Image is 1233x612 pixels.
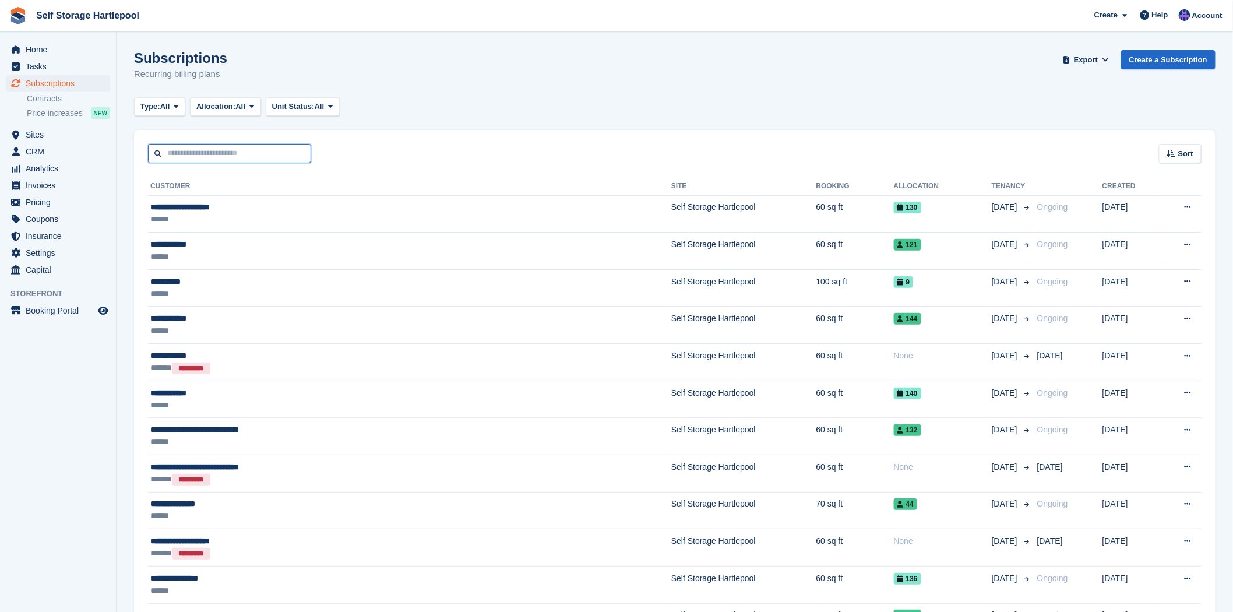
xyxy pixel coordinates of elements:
span: Pricing [26,194,96,210]
span: Capital [26,262,96,278]
a: menu [6,58,110,75]
a: menu [6,303,110,319]
button: Unit Status: All [266,97,340,117]
span: Invoices [26,177,96,194]
span: [DATE] [992,535,1020,547]
th: Customer [148,177,671,196]
span: CRM [26,143,96,160]
td: [DATE] [1102,455,1160,492]
span: [DATE] [1037,462,1063,472]
span: Ongoing [1037,388,1068,398]
span: Unit Status: [272,101,315,112]
td: Self Storage Hartlepool [671,343,816,381]
span: Sort [1178,148,1193,160]
span: All [160,101,170,112]
span: [DATE] [992,312,1020,325]
span: All [315,101,325,112]
span: 130 [894,202,921,213]
span: Ongoing [1037,499,1068,508]
button: Allocation: All [190,97,261,117]
th: Site [671,177,816,196]
a: menu [6,262,110,278]
span: Ongoing [1037,314,1068,323]
td: Self Storage Hartlepool [671,195,816,233]
td: [DATE] [1102,307,1160,344]
span: Subscriptions [26,75,96,92]
th: Created [1102,177,1160,196]
span: [DATE] [992,201,1020,213]
div: NEW [91,107,110,119]
a: Contracts [27,93,110,104]
td: 100 sq ft [816,269,894,307]
img: Sean Wood [1179,9,1190,21]
th: Booking [816,177,894,196]
span: [DATE] [992,572,1020,585]
span: Ongoing [1037,277,1068,286]
span: [DATE] [992,461,1020,473]
th: Allocation [894,177,992,196]
a: menu [6,160,110,177]
td: 60 sq ft [816,381,894,418]
td: 60 sq ft [816,233,894,270]
a: menu [6,211,110,227]
td: [DATE] [1102,381,1160,418]
span: All [235,101,245,112]
span: Coupons [26,211,96,227]
a: Self Storage Hartlepool [31,6,144,25]
span: 121 [894,239,921,251]
td: 60 sq ft [816,343,894,381]
span: [DATE] [992,238,1020,251]
span: [DATE] [992,387,1020,399]
td: Self Storage Hartlepool [671,455,816,492]
td: [DATE] [1102,418,1160,455]
td: 60 sq ft [816,418,894,455]
a: menu [6,177,110,194]
span: [DATE] [992,424,1020,436]
span: Analytics [26,160,96,177]
td: [DATE] [1102,195,1160,233]
a: Create a Subscription [1121,50,1216,69]
td: [DATE] [1102,233,1160,270]
span: Ongoing [1037,574,1068,583]
span: [DATE] [1037,351,1063,360]
a: menu [6,245,110,261]
td: 60 sq ft [816,566,894,603]
div: None [894,350,992,362]
a: Preview store [96,304,110,318]
span: Storefront [10,288,116,300]
td: 70 sq ft [816,492,894,529]
span: Ongoing [1037,425,1068,434]
button: Export [1061,50,1112,69]
td: 60 sq ft [816,195,894,233]
span: Ongoing [1037,240,1068,249]
a: menu [6,126,110,143]
td: Self Storage Hartlepool [671,269,816,307]
span: 140 [894,388,921,399]
span: 44 [894,498,917,510]
span: Export [1074,54,1098,66]
span: 136 [894,573,921,585]
span: [DATE] [992,276,1020,288]
td: Self Storage Hartlepool [671,566,816,603]
h1: Subscriptions [134,50,227,66]
a: menu [6,41,110,58]
span: [DATE] [1037,536,1063,546]
img: stora-icon-8386f47178a22dfd0bd8f6a31ec36ba5ce8667c1dd55bd0f319d3a0aa187defe.svg [9,7,27,24]
span: 9 [894,276,914,288]
td: Self Storage Hartlepool [671,233,816,270]
td: Self Storage Hartlepool [671,381,816,418]
td: Self Storage Hartlepool [671,307,816,344]
span: Sites [26,126,96,143]
td: [DATE] [1102,529,1160,567]
td: [DATE] [1102,566,1160,603]
td: 60 sq ft [816,529,894,567]
td: Self Storage Hartlepool [671,529,816,567]
div: None [894,535,992,547]
a: Price increases NEW [27,107,110,119]
span: 144 [894,313,921,325]
span: Booking Portal [26,303,96,319]
td: [DATE] [1102,269,1160,307]
span: Allocation: [196,101,235,112]
span: Type: [140,101,160,112]
span: Settings [26,245,96,261]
